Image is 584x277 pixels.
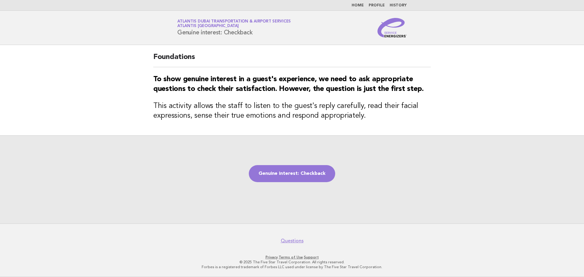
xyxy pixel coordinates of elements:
[153,52,431,67] h2: Foundations
[377,18,407,37] img: Service Energizers
[369,4,385,7] a: Profile
[106,260,478,265] p: © 2025 The Five Star Travel Corporation. All rights reserved.
[304,255,319,259] a: Support
[177,20,291,36] h1: Genuine interest: Checkback
[177,19,291,28] a: Atlantis Dubai Transportation & Airport ServicesAtlantis [GEOGRAPHIC_DATA]
[249,165,335,182] a: Genuine interest: Checkback
[153,76,424,93] strong: To show genuine interest in a guest's experience, we need to ask appropriate questions to check t...
[106,255,478,260] p: · ·
[266,255,278,259] a: Privacy
[390,4,407,7] a: History
[281,238,304,244] a: Questions
[153,101,431,121] h3: This activity allows the staff to listen to the guest's reply carefully, read their facial expres...
[279,255,303,259] a: Terms of Use
[352,4,364,7] a: Home
[106,265,478,269] p: Forbes is a registered trademark of Forbes LLC used under license by The Five Star Travel Corpora...
[177,24,239,28] span: Atlantis [GEOGRAPHIC_DATA]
